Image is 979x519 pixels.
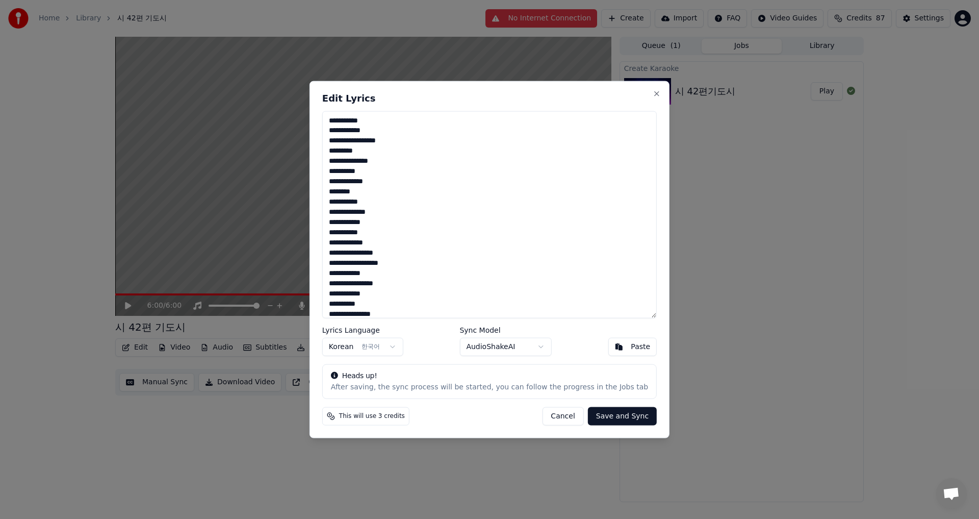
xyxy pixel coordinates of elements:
label: Lyrics Language [322,327,403,334]
div: After saving, the sync process will be started, you can follow the progress in the Jobs tab [331,382,648,392]
span: This will use 3 credits [339,412,405,421]
label: Sync Model [459,327,551,334]
h2: Edit Lyrics [322,93,657,103]
div: Heads up! [331,371,648,381]
button: Paste [608,338,657,356]
div: Paste [631,342,650,352]
button: Cancel [542,407,583,426]
button: Save and Sync [588,407,657,426]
